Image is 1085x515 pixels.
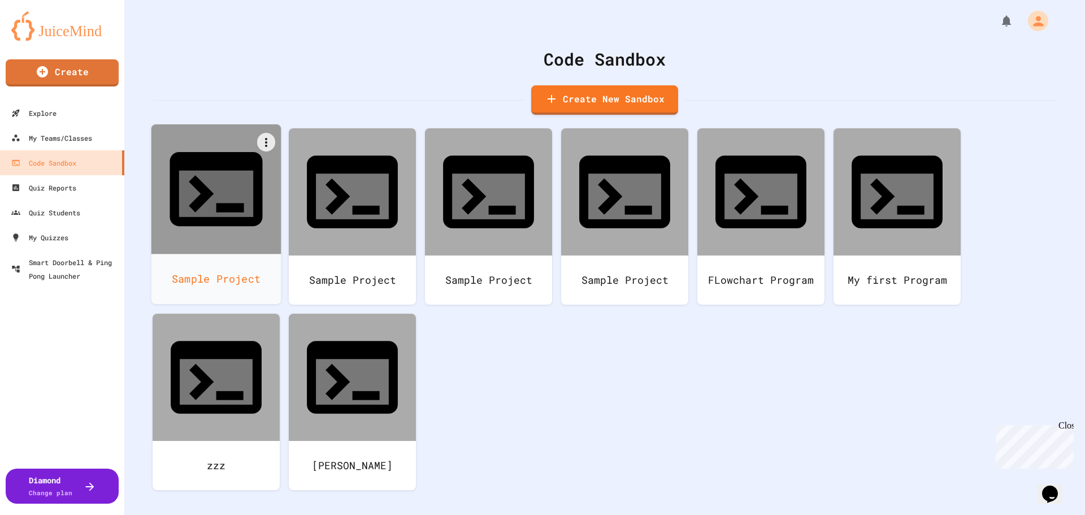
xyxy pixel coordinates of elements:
[11,256,120,283] div: Smart Doorbell & Ping Pong Launcher
[289,256,416,305] div: Sample Project
[11,206,80,219] div: Quiz Students
[11,106,57,120] div: Explore
[29,474,72,498] div: Diamond
[561,128,688,305] a: Sample Project
[289,128,416,305] a: Sample Project
[289,441,416,490] div: [PERSON_NAME]
[29,488,72,497] span: Change plan
[289,314,416,490] a: [PERSON_NAME]
[6,59,119,86] a: Create
[11,156,76,170] div: Code Sandbox
[5,5,78,72] div: Chat with us now!Close
[11,231,68,244] div: My Quizzes
[151,124,281,304] a: Sample Project
[531,85,678,115] a: Create New Sandbox
[979,11,1016,31] div: My Notifications
[834,128,961,305] a: My first Program
[11,11,113,41] img: logo-orange.svg
[153,46,1057,72] div: Code Sandbox
[425,256,552,305] div: Sample Project
[153,441,280,490] div: zzz
[6,469,119,504] button: DiamondChange plan
[11,131,92,145] div: My Teams/Classes
[151,254,281,304] div: Sample Project
[561,256,688,305] div: Sample Project
[1038,470,1074,504] iframe: chat widget
[991,421,1074,469] iframe: chat widget
[153,314,280,490] a: zzz
[697,256,824,305] div: FLowchart Program
[11,181,76,194] div: Quiz Reports
[1016,8,1051,34] div: My Account
[425,128,552,305] a: Sample Project
[834,256,961,305] div: My first Program
[697,128,824,305] a: FLowchart Program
